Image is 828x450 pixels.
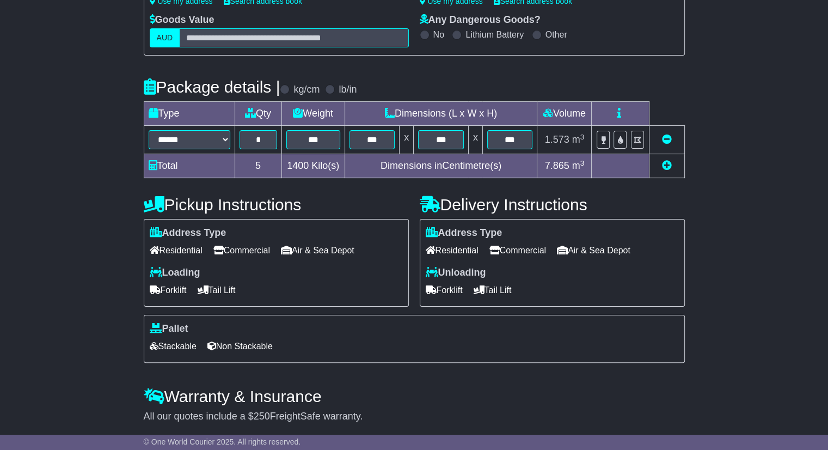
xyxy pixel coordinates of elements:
span: m [572,134,585,145]
td: Weight [281,102,345,126]
td: Dimensions (L x W x H) [345,102,537,126]
label: kg/cm [293,84,320,96]
label: Goods Value [150,14,214,26]
label: lb/in [339,84,357,96]
span: 1400 [287,160,309,171]
td: Qty [235,102,281,126]
span: 1.573 [545,134,569,145]
label: Address Type [426,227,502,239]
span: Forklift [426,282,463,299]
span: Air & Sea Depot [281,242,354,259]
h4: Pickup Instructions [144,196,409,214]
label: No [433,29,444,40]
h4: Warranty & Insurance [144,387,685,405]
span: 250 [254,411,270,422]
td: Dimensions in Centimetre(s) [345,154,537,178]
label: Other [545,29,567,40]
sup: 3 [580,159,585,167]
label: Lithium Battery [465,29,524,40]
h4: Delivery Instructions [420,196,685,214]
a: Add new item [662,160,672,171]
td: Volume [537,102,592,126]
span: Stackable [150,338,197,355]
span: © One World Courier 2025. All rights reserved. [144,437,301,446]
td: x [468,126,482,154]
label: Any Dangerous Goods? [420,14,541,26]
td: x [400,126,414,154]
span: Residential [426,242,479,259]
td: Kilo(s) [281,154,345,178]
span: Forklift [150,282,187,299]
span: Residential [150,242,203,259]
span: Commercial [213,242,270,259]
label: Unloading [426,267,486,279]
sup: 3 [580,133,585,141]
td: Total [144,154,235,178]
td: Type [144,102,235,126]
span: Air & Sea Depot [557,242,630,259]
span: 7.865 [545,160,569,171]
span: Non Stackable [207,338,273,355]
span: Commercial [489,242,546,259]
label: AUD [150,28,180,47]
h4: Package details | [144,78,280,96]
td: 5 [235,154,281,178]
div: All our quotes include a $ FreightSafe warranty. [144,411,685,423]
span: Tail Lift [474,282,512,299]
label: Loading [150,267,200,279]
span: m [572,160,585,171]
span: Tail Lift [198,282,236,299]
label: Address Type [150,227,226,239]
label: Pallet [150,323,188,335]
a: Remove this item [662,134,672,145]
